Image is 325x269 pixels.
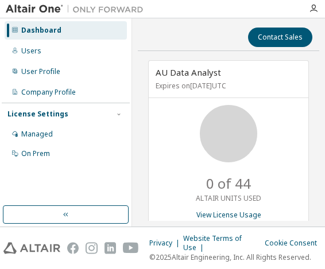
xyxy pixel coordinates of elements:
[248,28,312,47] button: Contact Sales
[21,67,60,76] div: User Profile
[21,26,61,35] div: Dashboard
[156,81,299,91] p: Expires on [DATE] UTC
[196,210,261,220] a: View License Usage
[67,242,79,254] img: facebook.svg
[21,130,53,139] div: Managed
[183,234,265,252] div: Website Terms of Use
[105,242,116,254] img: linkedin.svg
[156,67,221,78] span: AU Data Analyst
[196,193,261,203] p: ALTAIR UNITS USED
[7,110,68,119] div: License Settings
[265,239,322,248] div: Cookie Consent
[86,242,97,254] img: instagram.svg
[123,242,139,254] img: youtube.svg
[21,46,41,56] div: Users
[6,3,149,15] img: Altair One
[206,174,251,193] p: 0 of 44
[21,88,76,97] div: Company Profile
[149,252,322,262] p: © 2025 Altair Engineering, Inc. All Rights Reserved.
[3,242,60,254] img: altair_logo.svg
[149,239,183,248] div: Privacy
[21,149,50,158] div: On Prem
